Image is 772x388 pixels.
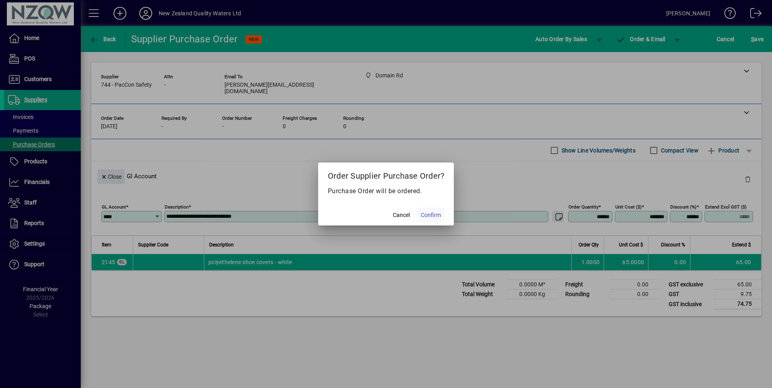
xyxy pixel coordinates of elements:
p: Purchase Order will be ordered. [328,186,445,196]
span: Confirm [421,211,441,219]
h2: Order Supplier Purchase Order? [318,163,454,186]
button: Confirm [417,208,444,222]
span: Cancel [393,211,410,219]
button: Cancel [388,208,414,222]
